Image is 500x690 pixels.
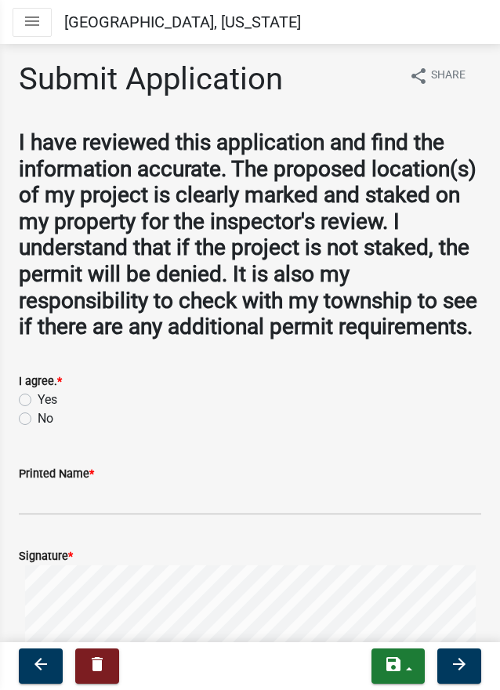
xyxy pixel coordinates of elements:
label: I agree. [19,376,62,387]
label: No [38,409,53,428]
label: Yes [38,390,57,409]
i: menu [23,12,42,31]
h1: Submit Application [19,60,283,98]
span: Share [431,67,466,85]
button: save [371,648,425,684]
button: arrow_back [19,648,63,684]
i: arrow_forward [450,655,469,674]
a: [GEOGRAPHIC_DATA], [US_STATE] [64,6,301,38]
button: shareShare [397,60,478,91]
i: arrow_back [31,655,50,674]
label: Signature [19,551,73,562]
button: menu [13,8,52,37]
button: delete [75,648,119,684]
label: Printed Name [19,469,94,480]
i: delete [88,655,107,674]
i: save [384,655,403,674]
strong: I have reviewed this application and find the information accurate. The proposed location(s) of m... [19,129,477,340]
button: arrow_forward [437,648,481,684]
i: share [409,67,428,85]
